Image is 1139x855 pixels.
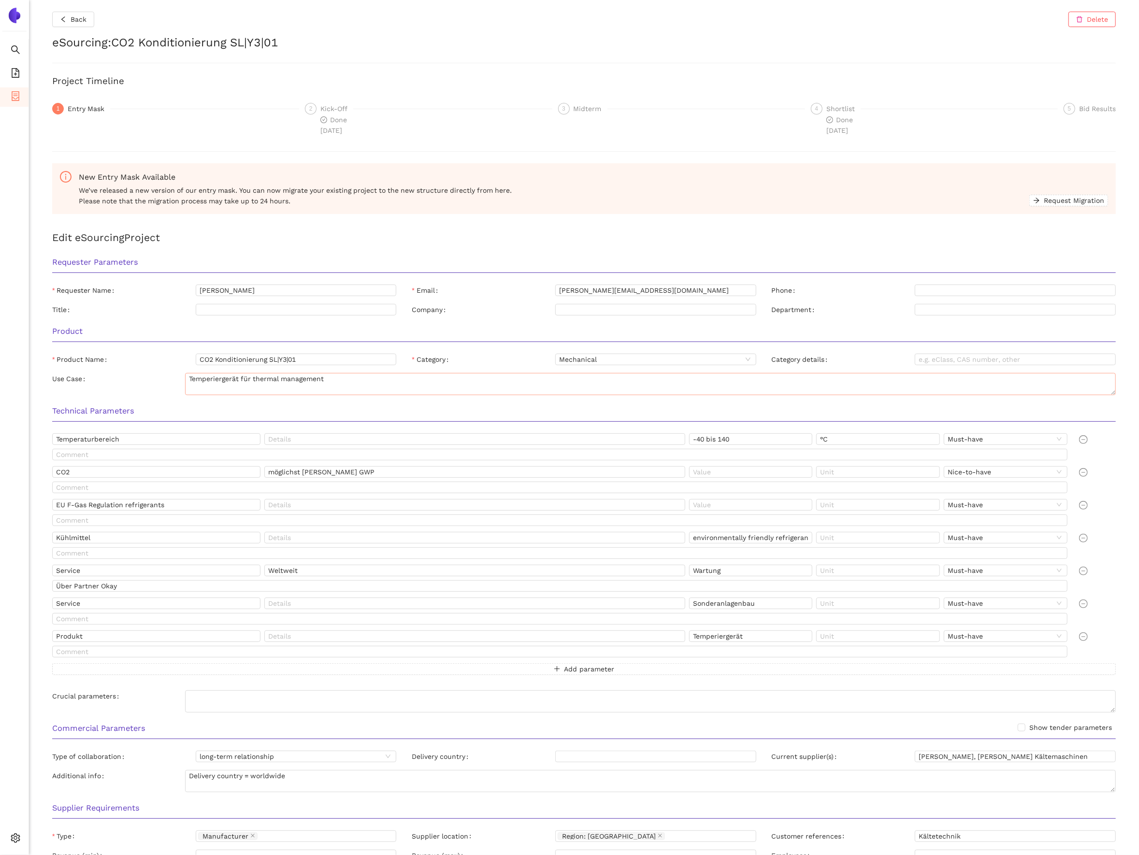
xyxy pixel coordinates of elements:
input: Comment [52,646,1067,657]
input: Value [689,466,813,478]
input: Comment [52,482,1067,493]
button: deleteDelete [1068,12,1116,27]
span: search [11,42,20,61]
label: Title [52,304,73,315]
span: close [658,833,663,839]
h3: Project Timeline [52,75,1116,87]
label: Supplier location [412,830,475,842]
h2: eSourcing : CO2 Konditionierung SL|Y3|01 [52,35,1116,51]
label: Company [412,304,449,315]
input: Details [264,499,685,511]
label: Current supplier(s) [772,751,841,762]
span: Must-have [948,598,1064,609]
div: 4Shortlistcheck-circleDone[DATE] [811,103,1058,136]
input: Title [196,304,397,315]
input: Customer references [915,830,1116,842]
span: Must-have [948,434,1064,444]
div: 1Entry Mask [52,103,299,114]
img: Logo [7,8,22,23]
span: Must-have [948,499,1064,510]
input: Unit [816,466,940,478]
input: Name [52,532,260,543]
span: 3 [562,105,565,112]
span: Show tender parameters [1025,722,1116,733]
label: Use Case [52,373,89,385]
span: left [60,16,67,24]
input: Current supplier(s) [915,751,1116,762]
span: minus-circle [1079,567,1088,575]
input: Unit [816,630,940,642]
span: 1 [57,105,60,112]
label: Department [772,304,819,315]
input: Comment [52,547,1067,559]
span: Must-have [948,631,1064,641]
span: minus-circle [1079,632,1088,641]
input: Details [264,598,685,609]
span: check-circle [320,116,327,123]
span: minus-circle [1079,501,1088,510]
span: minus-circle [1079,599,1088,608]
input: Unit [816,499,940,511]
h3: Technical Parameters [52,405,1116,417]
label: Category details [772,354,832,365]
span: minus-circle [1079,435,1088,444]
h2: Edit eSourcing Project [52,229,1116,245]
input: Product Name [196,354,397,365]
input: Name [52,499,260,511]
input: Name [52,630,260,642]
button: plusAdd parameter [52,663,1116,675]
input: Name [52,598,260,609]
button: arrow-rightRequest Migration [1029,195,1108,206]
span: Back [71,14,87,25]
textarea: Crucial parameters [185,690,1116,712]
input: Details [264,433,685,445]
input: Value [689,499,813,511]
span: Nice-to-have [948,467,1064,477]
input: Comment [52,613,1067,625]
input: Phone [915,285,1116,296]
input: Name [52,565,260,576]
div: New Entry Mask Available [79,171,1108,183]
input: Value [689,532,813,543]
input: Comment [52,449,1067,460]
span: Add parameter [564,664,615,674]
span: Region: Europa [558,832,665,840]
span: long-term relationship [200,751,393,762]
label: Customer references [772,830,849,842]
input: Details [264,565,685,576]
span: plus [554,666,561,673]
span: info-circle [60,171,72,183]
span: delete [1076,16,1083,24]
label: Requester Name [52,285,118,296]
span: Delete [1087,14,1108,25]
input: Unit [816,598,940,609]
span: Manufacturer [202,833,248,840]
span: Done [DATE] [826,116,853,134]
input: Unit [816,433,940,445]
span: minus-circle [1079,534,1088,542]
span: Done [DATE] [320,116,347,134]
label: Category [412,354,452,365]
label: Phone [772,285,799,296]
label: Email [412,285,441,296]
span: 5 [1068,105,1071,112]
span: close [250,833,255,839]
input: Comment [52,514,1067,526]
input: Requester Name [196,285,397,296]
textarea: Use Case [185,373,1116,395]
button: leftBack [52,12,94,27]
label: Type of collaboration [52,751,128,762]
input: Category details [915,354,1116,365]
input: Name [52,433,260,445]
input: Unit [816,565,940,576]
div: Kick-Off [320,103,353,114]
div: Midterm [574,103,607,114]
input: Company [555,304,756,315]
label: Delivery country [412,751,472,762]
input: Value [689,433,813,445]
input: Comment [52,580,1067,592]
input: Details [264,630,685,642]
span: arrow-right [1033,197,1040,205]
span: Manufacturer [198,832,258,840]
div: Entry Mask [68,103,110,114]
